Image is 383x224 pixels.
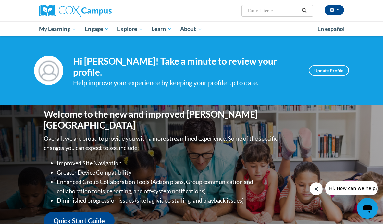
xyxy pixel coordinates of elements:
iframe: Button to launch messaging window [357,198,378,219]
div: Main menu [34,21,349,36]
iframe: Close message [310,182,323,195]
button: Account Settings [325,5,344,15]
img: Profile Image [34,56,63,85]
a: Explore [113,21,147,36]
h4: Hi [PERSON_NAME]! Take a minute to review your profile. [73,56,299,78]
a: Engage [80,21,113,36]
a: Update Profile [309,65,349,76]
div: Help improve your experience by keeping your profile up to date. [73,78,299,88]
li: Improved Site Navigation [57,158,279,168]
li: Greater Device Compatibility [57,168,279,177]
li: Diminished progression issues (site lag, video stalling, and playback issues) [57,196,279,205]
a: Cox Campus [39,5,134,17]
button: Search [299,7,309,15]
span: About [180,25,202,33]
p: Overall, we are proud to provide you with a more streamlined experience. Some of the specific cha... [44,134,279,153]
span: My Learning [39,25,76,33]
a: Learn [147,21,176,36]
li: Enhanced Group Collaboration Tools (Action plans, Group communication and collaboration tools, re... [57,177,279,196]
iframe: Message from company [325,181,378,195]
a: About [176,21,207,36]
input: Search Courses [247,7,299,15]
a: My Learning [35,21,80,36]
a: En español [313,22,349,36]
span: Engage [85,25,109,33]
span: Explore [117,25,143,33]
h1: Welcome to the new and improved [PERSON_NAME][GEOGRAPHIC_DATA] [44,109,279,131]
span: En español [317,25,345,32]
span: Learn [152,25,172,33]
img: Cox Campus [39,5,112,17]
